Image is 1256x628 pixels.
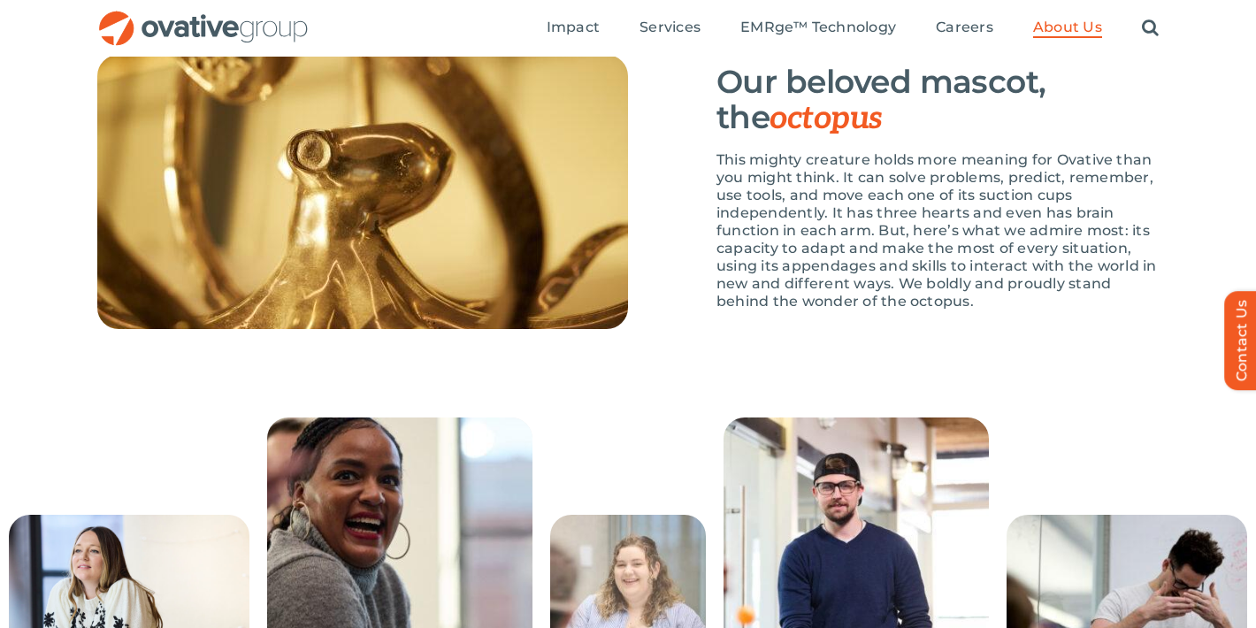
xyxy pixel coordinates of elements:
span: octopus [770,99,882,138]
span: Services [639,19,701,36]
img: About_Us_-_Octopus[1] [97,55,628,329]
h3: Our beloved mascot, the [716,64,1159,136]
p: This mighty creature holds more meaning for Ovative than you might think. It can solve problems, ... [716,151,1159,310]
a: Services [639,19,701,38]
a: Search [1142,19,1159,38]
a: Impact [547,19,600,38]
span: Impact [547,19,600,36]
span: Careers [936,19,993,36]
a: About Us [1033,19,1102,38]
span: EMRge™ Technology [740,19,896,36]
a: OG_Full_horizontal_RGB [97,9,310,26]
a: EMRge™ Technology [740,19,896,38]
a: Careers [936,19,993,38]
span: About Us [1033,19,1102,36]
